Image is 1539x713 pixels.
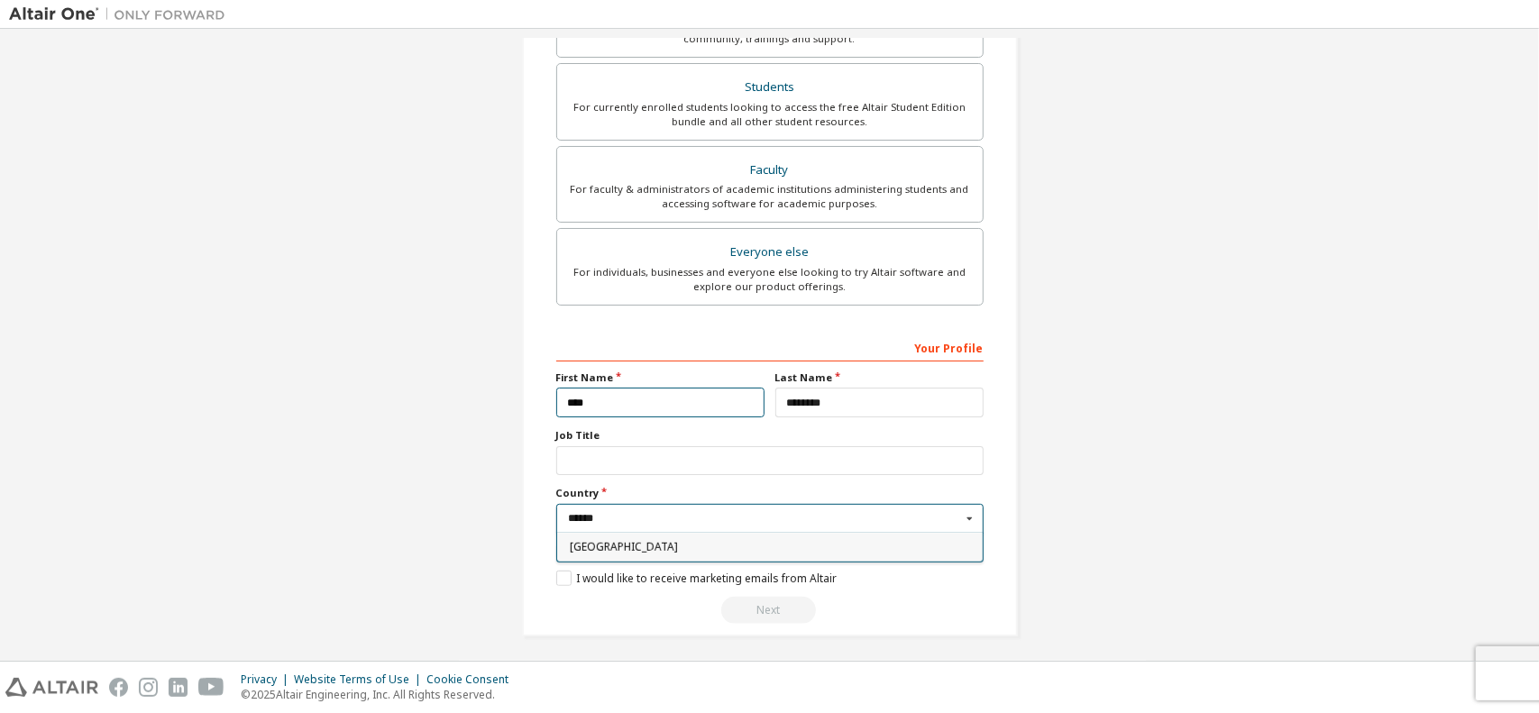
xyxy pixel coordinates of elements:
[556,333,984,361] div: Your Profile
[569,542,970,553] span: [GEOGRAPHIC_DATA]
[568,240,972,265] div: Everyone else
[568,158,972,183] div: Faculty
[426,672,519,687] div: Cookie Consent
[109,678,128,697] img: facebook.svg
[169,678,188,697] img: linkedin.svg
[556,571,837,586] label: I would like to receive marketing emails from Altair
[241,672,294,687] div: Privacy
[294,672,426,687] div: Website Terms of Use
[139,678,158,697] img: instagram.svg
[198,678,224,697] img: youtube.svg
[9,5,234,23] img: Altair One
[775,370,984,385] label: Last Name
[556,486,984,500] label: Country
[568,100,972,129] div: For currently enrolled students looking to access the free Altair Student Edition bundle and all ...
[556,370,765,385] label: First Name
[568,75,972,100] div: Students
[5,678,98,697] img: altair_logo.svg
[556,428,984,443] label: Job Title
[556,597,984,624] div: Read and acccept EULA to continue
[568,182,972,211] div: For faculty & administrators of academic institutions administering students and accessing softwa...
[568,265,972,294] div: For individuals, businesses and everyone else looking to try Altair software and explore our prod...
[241,687,519,702] p: © 2025 Altair Engineering, Inc. All Rights Reserved.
